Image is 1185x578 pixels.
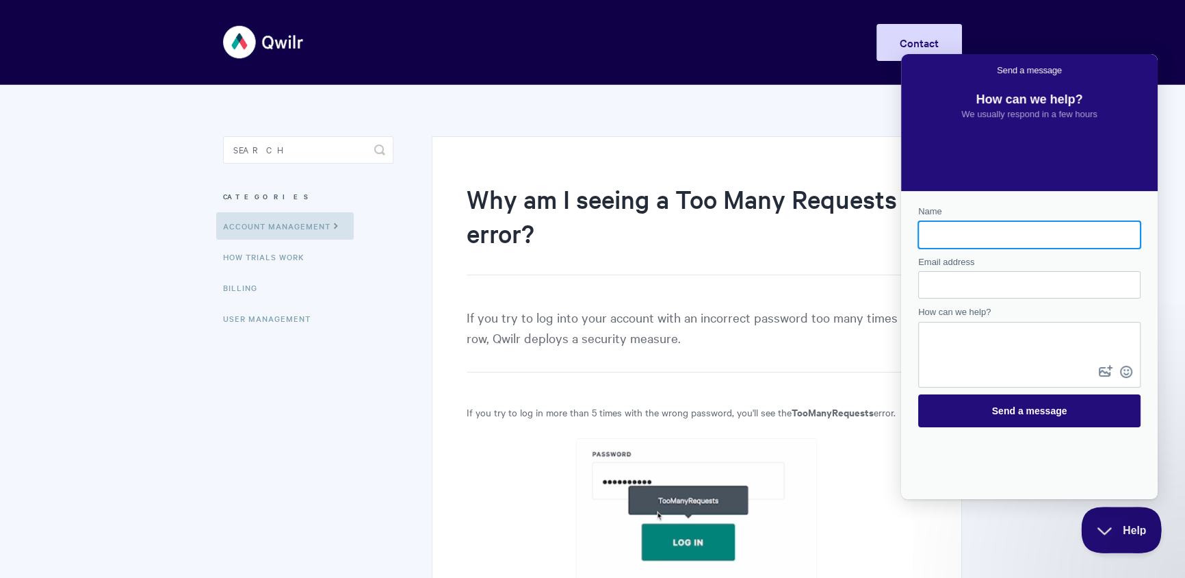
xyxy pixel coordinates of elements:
a: How Trials Work [223,243,315,271]
input: Search [223,136,393,164]
img: Qwilr Help Center [223,16,304,68]
a: Billing [223,274,268,301]
a: User Management [223,305,321,332]
iframe: To enrich screen reader interactions, please activate Accessibility in Grammarly extension settings [901,54,1158,499]
p: If you try to log into your account with an incorrect password too many times in a row, Qwilr dep... [467,307,927,373]
h3: Categories [223,184,393,209]
a: Account Management [216,212,354,240]
strong: TooManyRequests [792,405,874,419]
p: If you try to log in more than 5 times with the wrong password, you'll see the error. [467,404,927,420]
iframe: Help Scout Beacon - Close [1081,507,1162,553]
h1: Why am I seeing a Too Many Requests error? [467,181,907,275]
a: Contact [876,24,962,61]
